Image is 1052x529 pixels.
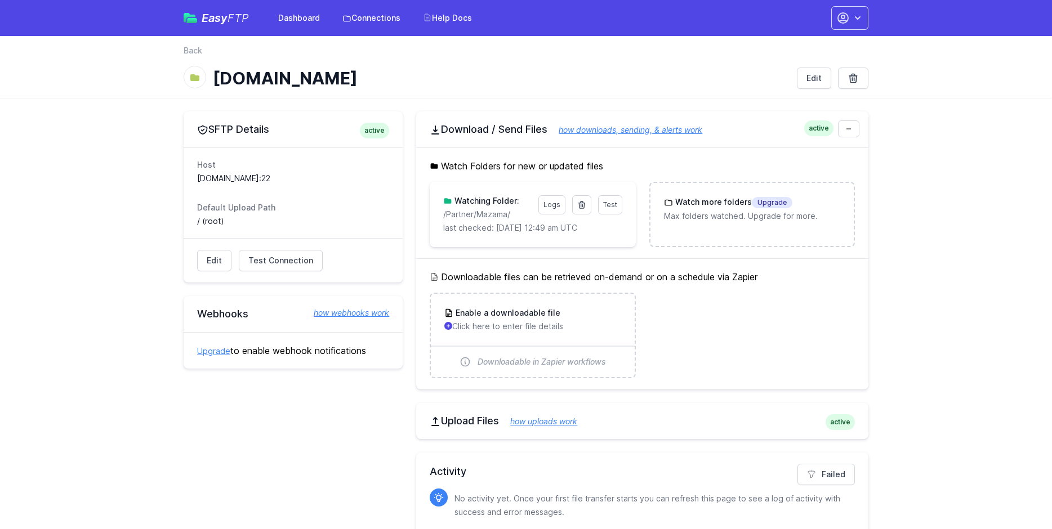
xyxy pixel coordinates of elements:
[797,68,831,89] a: Edit
[452,195,519,207] h3: Watching Folder:
[184,12,249,24] a: EasyFTP
[197,346,230,356] a: Upgrade
[336,8,407,28] a: Connections
[430,270,855,284] h5: Downloadable files can be retrieved on-demand or on a schedule via Zapier
[248,255,313,266] span: Test Connection
[239,250,323,271] a: Test Connection
[444,321,621,332] p: Click here to enter file details
[416,8,479,28] a: Help Docs
[302,307,389,319] a: how webhooks work
[228,11,249,25] span: FTP
[538,195,565,214] a: Logs
[453,307,560,319] h3: Enable a downloadable file
[184,332,403,369] div: to enable webhook notifications
[598,195,622,214] a: Test
[664,210,840,222] p: Max folders watched. Upgrade for more.
[603,200,617,209] span: Test
[184,45,868,63] nav: Breadcrumb
[443,209,531,220] p: /Partner/Mazama/
[197,173,389,184] dd: [DOMAIN_NAME]:22
[431,294,634,377] a: Enable a downloadable file Click here to enter file details Downloadable in Zapier workflows
[478,356,606,367] span: Downloadable in Zapier workflows
[213,68,788,88] h1: [DOMAIN_NAME]
[197,307,389,321] h2: Webhooks
[197,123,389,136] h2: SFTP Details
[197,250,231,271] a: Edit
[547,125,702,135] a: how downloads, sending, & alerts work
[430,123,855,136] h2: Download / Send Files
[443,222,622,234] p: last checked: [DATE] 12:49 am UTC
[804,120,833,136] span: active
[197,202,389,213] dt: Default Upload Path
[650,183,854,235] a: Watch more foldersUpgrade Max folders watched. Upgrade for more.
[184,13,197,23] img: easyftp_logo.png
[202,12,249,24] span: Easy
[673,196,792,208] h3: Watch more folders
[499,416,577,426] a: how uploads work
[752,197,792,208] span: Upgrade
[430,159,855,173] h5: Watch Folders for new or updated files
[430,414,855,428] h2: Upload Files
[430,464,855,479] h2: Activity
[271,8,327,28] a: Dashboard
[360,123,389,138] span: active
[197,216,389,227] dd: / (root)
[184,45,202,56] a: Back
[197,159,389,171] dt: Host
[826,414,855,430] span: active
[797,464,855,485] a: Failed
